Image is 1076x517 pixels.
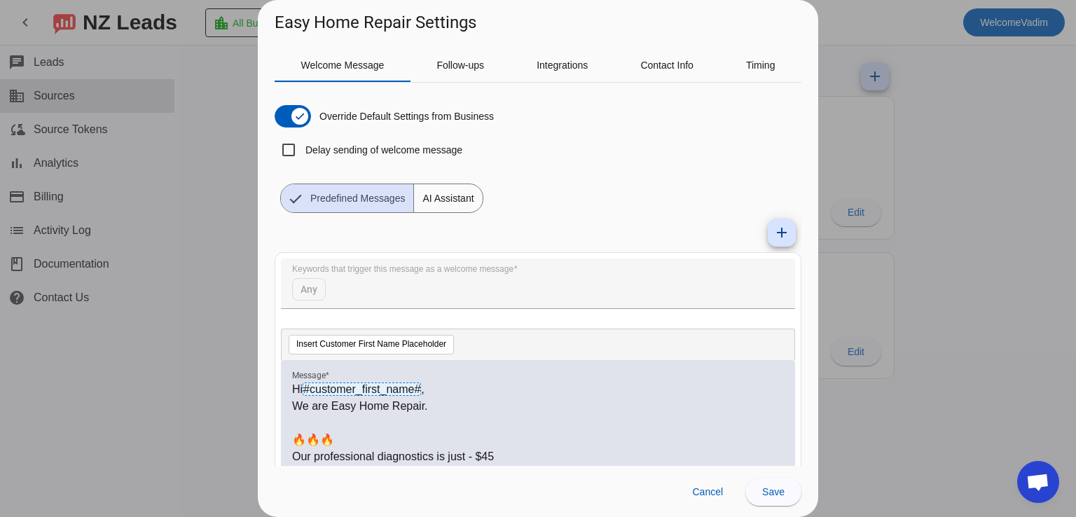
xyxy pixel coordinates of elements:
label: Override Default Settings from Business [317,109,494,123]
span: Contact Info [640,60,694,70]
mat-label: Keywords that trigger this message as a welcome message [292,265,513,274]
span: Follow-ups [436,60,484,70]
button: Insert Customer First Name Placeholder [289,335,454,354]
h1: Easy Home Repair Settings [275,11,476,34]
span: Save [762,486,785,497]
mat-icon: add [773,224,790,241]
span: Welcome Message [301,60,385,70]
span: Integrations [537,60,588,70]
span: AI Assistant [414,184,482,212]
span: Cancel [692,486,723,497]
button: Cancel [681,478,734,506]
p: 🔥🔥🔥 [292,432,784,448]
p: Our professional diagnostics is just - $45 [292,448,784,465]
p: 🔥🔥🔥 [292,465,784,482]
p: Hi , [292,381,784,398]
label: Delay sending of welcome message [303,143,462,157]
span: Timing [746,60,775,70]
button: Save [745,478,801,506]
span: Predefined Messages [302,184,413,212]
span: #customer_first_name# [303,382,421,396]
div: Open chat [1017,461,1059,503]
p: We are Easy Home Repair. [292,398,784,415]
